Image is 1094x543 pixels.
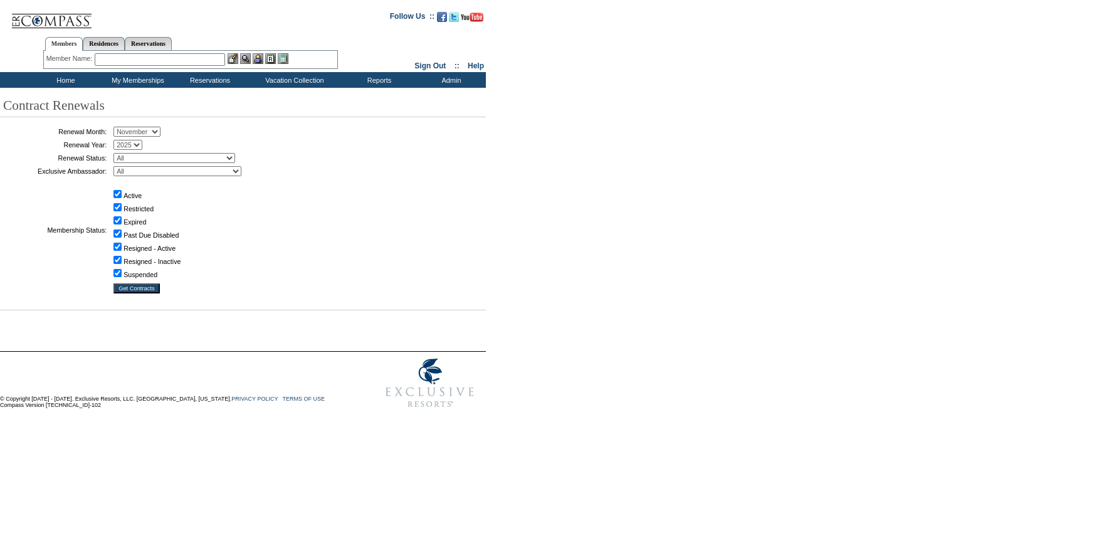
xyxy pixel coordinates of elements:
a: Reservations [125,37,172,50]
a: Subscribe to our YouTube Channel [461,16,483,23]
img: b_calculator.gif [278,53,288,64]
a: Residences [83,37,125,50]
img: Become our fan on Facebook [437,12,447,22]
img: Impersonate [253,53,263,64]
td: Membership Status: [3,179,107,280]
a: Sign Out [414,61,446,70]
td: Admin [414,72,486,88]
td: Follow Us :: [390,11,434,26]
img: b_edit.gif [228,53,238,64]
img: Compass Home [11,3,92,29]
a: Members [45,37,83,51]
td: Renewal Year: [3,140,107,150]
img: Reservations [265,53,276,64]
td: Vacation Collection [245,72,342,88]
td: Renewal Month: [3,127,107,137]
label: Resigned - Active [124,245,176,252]
label: Suspended [124,271,157,278]
img: Subscribe to our YouTube Channel [461,13,483,22]
a: Become our fan on Facebook [437,16,447,23]
td: Exclusive Ambassador: [3,166,107,176]
td: Renewal Status: [3,153,107,163]
span: :: [455,61,460,70]
a: Follow us on Twitter [449,16,459,23]
label: Resigned - Inactive [124,258,181,265]
label: Past Due Disabled [124,231,179,239]
td: Reports [342,72,414,88]
a: TERMS OF USE [283,396,325,402]
a: Help [468,61,484,70]
label: Restricted [124,205,154,213]
td: Reservations [172,72,245,88]
td: My Memberships [100,72,172,88]
img: Exclusive Resorts [374,352,486,414]
label: Expired [124,218,146,226]
img: View [240,53,251,64]
input: Get Contracts [113,283,160,293]
img: Follow us on Twitter [449,12,459,22]
label: Active [124,192,142,199]
a: PRIVACY POLICY [231,396,278,402]
div: Member Name: [46,53,95,64]
td: Home [28,72,100,88]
